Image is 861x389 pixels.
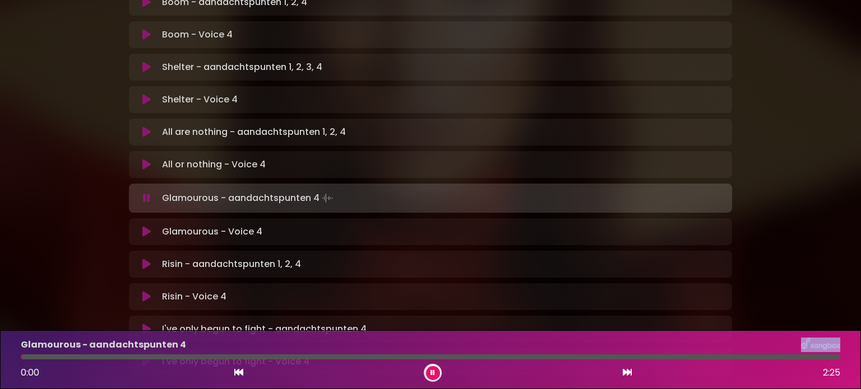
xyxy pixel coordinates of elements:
[801,338,840,352] img: songbox-logo-white.png
[823,366,840,379] span: 2:25
[162,158,266,171] p: All or nothing - Voice 4
[162,60,322,74] p: Shelter - aandachtspunten 1, 2, 3, 4
[162,257,301,271] p: Risin - aandachtspunten 1, 2, 4
[162,322,367,336] p: I've only begun to fight - aandachtspunten 4
[162,125,346,139] p: All are nothing - aandachtspunten 1, 2, 4
[162,28,233,41] p: Boom - Voice 4
[162,93,238,106] p: Shelter - Voice 4
[162,290,226,303] p: Risin - Voice 4
[320,190,335,206] img: waveform4.gif
[162,225,262,238] p: Glamourous - Voice 4
[21,366,39,379] span: 0:00
[21,338,186,351] p: Glamourous - aandachtspunten 4
[162,190,335,206] p: Glamourous - aandachtspunten 4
